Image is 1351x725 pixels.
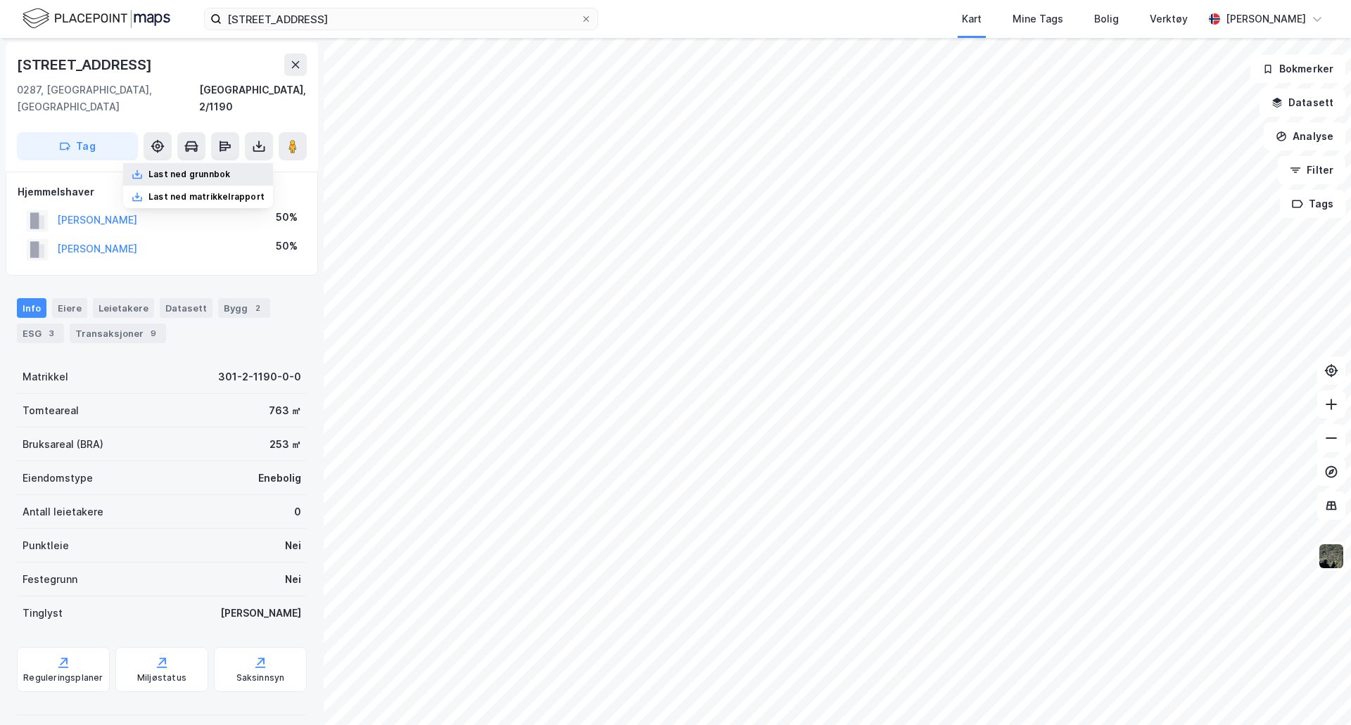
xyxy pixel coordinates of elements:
[236,672,285,684] div: Saksinnsyn
[23,537,69,554] div: Punktleie
[1150,11,1188,27] div: Verktøy
[137,672,186,684] div: Miljøstatus
[17,298,46,318] div: Info
[23,605,63,622] div: Tinglyst
[1226,11,1306,27] div: [PERSON_NAME]
[285,537,301,554] div: Nei
[285,571,301,588] div: Nei
[1260,89,1345,117] button: Datasett
[199,82,307,115] div: [GEOGRAPHIC_DATA], 2/1190
[1094,11,1119,27] div: Bolig
[250,301,265,315] div: 2
[23,571,77,588] div: Festegrunn
[17,323,64,343] div: ESG
[93,298,154,318] div: Leietakere
[962,11,982,27] div: Kart
[1250,55,1345,83] button: Bokmerker
[1278,156,1345,184] button: Filter
[1281,657,1351,725] iframe: Chat Widget
[23,402,79,419] div: Tomteareal
[220,605,301,622] div: [PERSON_NAME]
[276,209,298,226] div: 50%
[160,298,213,318] div: Datasett
[148,191,265,203] div: Last ned matrikkelrapport
[218,298,270,318] div: Bygg
[23,368,68,385] div: Matrikkel
[23,672,103,684] div: Reguleringsplaner
[1281,657,1351,725] div: Kontrollprogram for chat
[276,238,298,255] div: 50%
[52,298,87,318] div: Eiere
[269,436,301,453] div: 253 ㎡
[17,82,199,115] div: 0287, [GEOGRAPHIC_DATA], [GEOGRAPHIC_DATA]
[1013,11,1063,27] div: Mine Tags
[258,470,301,487] div: Enebolig
[1264,122,1345,150] button: Analyse
[222,8,581,30] input: Søk på adresse, matrikkel, gårdeiere, leietakere eller personer
[44,326,58,340] div: 3
[218,368,301,385] div: 301-2-1190-0-0
[294,503,301,520] div: 0
[23,503,103,520] div: Antall leietakere
[23,6,170,31] img: logo.f888ab2527a4732fd821a326f86c7f29.svg
[23,436,103,453] div: Bruksareal (BRA)
[148,169,230,180] div: Last ned grunnbok
[17,132,138,160] button: Tag
[23,470,93,487] div: Eiendomstype
[70,323,166,343] div: Transaksjoner
[269,402,301,419] div: 763 ㎡
[1318,543,1345,570] img: 9k=
[18,184,306,200] div: Hjemmelshaver
[1280,190,1345,218] button: Tags
[146,326,160,340] div: 9
[17,53,155,76] div: [STREET_ADDRESS]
